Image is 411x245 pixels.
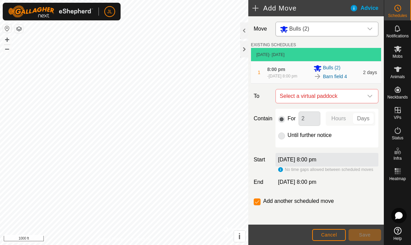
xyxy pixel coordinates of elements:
[267,67,285,72] span: 8:00 pm
[278,179,317,185] span: [DATE] 8:00 pm
[269,74,297,78] span: [DATE] 8:00 pm
[131,236,151,242] a: Contact Us
[323,64,340,72] span: Bulls (2)
[363,89,377,103] div: dropdown trigger
[363,22,377,36] div: dropdown trigger
[350,4,384,12] div: Advice
[359,232,371,238] span: Save
[390,75,405,79] span: Animals
[269,52,284,57] span: - [DATE]
[312,229,346,241] button: Cancel
[251,115,273,123] label: Contain
[251,42,296,48] label: EXISTING SCHEDULES
[3,36,11,44] button: +
[393,237,402,241] span: Help
[278,157,317,162] label: [DATE] 8:00 pm
[393,54,403,58] span: Mobs
[288,116,296,121] label: For
[314,72,322,81] img: To
[387,95,408,99] span: Neckbands
[234,231,245,242] button: i
[393,156,401,160] span: Infra
[277,22,363,36] span: Bulls
[285,167,373,172] span: No time gaps allowed between scheduled moves
[389,177,406,181] span: Heatmap
[323,73,347,80] a: Barn field 4
[15,25,23,33] button: Map Layers
[363,70,377,75] span: 2 days
[387,34,409,38] span: Notifications
[3,45,11,53] button: –
[256,52,269,57] span: [DATE]
[251,89,273,103] label: To
[349,229,381,241] button: Save
[258,70,261,75] span: 1
[238,232,241,241] span: i
[251,22,273,36] label: Move
[8,5,93,18] img: Gallagher Logo
[107,8,112,15] span: JL
[251,156,273,164] label: Start
[277,89,363,103] span: Select a virtual paddock
[252,4,350,12] h2: Add Move
[288,133,332,138] label: Until further notice
[251,178,273,186] label: End
[394,116,401,120] span: VPs
[97,236,123,242] a: Privacy Policy
[388,14,407,18] span: Schedules
[384,224,411,243] a: Help
[263,198,334,204] label: Add another scheduled move
[321,232,337,238] span: Cancel
[267,73,297,79] div: -
[3,24,11,33] button: Reset Map
[289,26,309,32] span: Bulls (2)
[392,136,403,140] span: Status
